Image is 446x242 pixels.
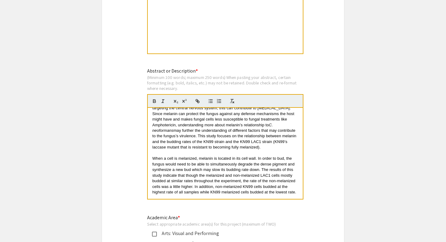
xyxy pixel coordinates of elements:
[152,100,296,127] span: is known for being virulent, specifically targeting the central nervous system; this can contribu...
[147,221,289,227] div: Select appropriate academic area(s) for this project (maximum of TWO)
[147,75,303,91] div: (Minimum 100 words; maximum 250 words) When pasting your abstract, certain formatting (e.g. bold,...
[147,68,198,74] mat-label: Abstract or Description
[157,230,284,237] div: Arts: Visual and Performing
[5,215,26,237] iframe: Chat
[152,128,297,149] span: may further the understanding of different factors that may contribute to the fungus’s virulence....
[147,214,180,221] mat-label: Academic Area
[152,123,274,133] em: C. neoformans
[152,156,296,194] span: When a cell is melanized, melanin is located in its cell wall. In order to bud, the fungus would ...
